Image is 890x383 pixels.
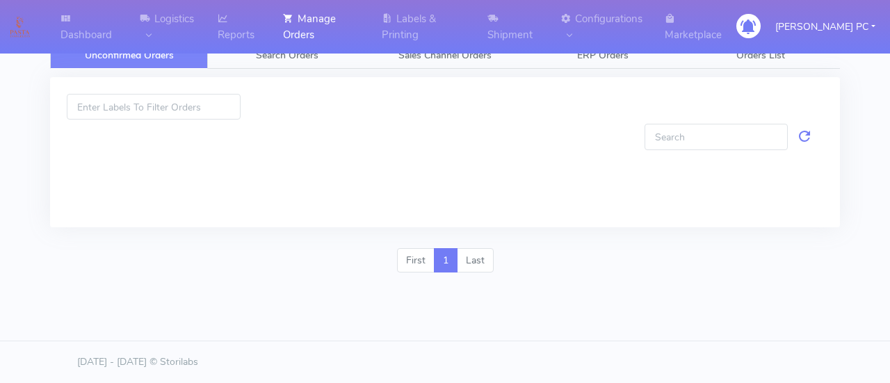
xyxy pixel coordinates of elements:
[434,248,458,273] a: 1
[577,49,629,62] span: ERP Orders
[67,94,241,120] input: Enter Labels To Filter Orders
[736,49,785,62] span: Orders List
[398,49,492,62] span: Sales Channel Orders
[50,42,840,69] ul: Tabs
[85,49,174,62] span: Unconfirmed Orders
[645,124,788,149] input: Search
[256,49,318,62] span: Search Orders
[765,13,886,41] button: [PERSON_NAME] PC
